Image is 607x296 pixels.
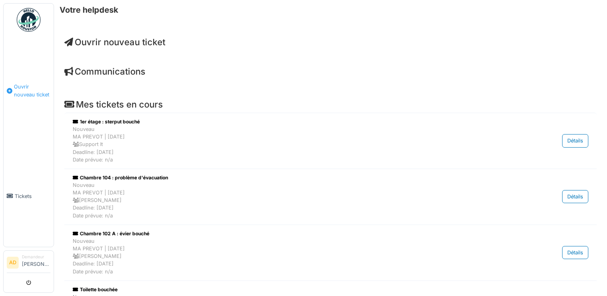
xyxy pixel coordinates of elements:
[562,134,588,147] div: Détails
[562,190,588,203] div: Détails
[64,37,165,47] a: Ouvrir nouveau ticket
[15,192,50,200] span: Tickets
[64,99,597,110] h4: Mes tickets en cours
[71,172,590,221] a: Chambre 104 : problème d'évacuation NouveauMA PREVOT | [DATE] [PERSON_NAME]Deadline: [DATE]Date p...
[73,286,506,293] div: Toilette bouchée
[17,8,41,32] img: Badge_color-CXgf-gQk.svg
[73,174,506,181] div: Chambre 104 : problème d'évacuation
[22,254,50,260] div: Demandeur
[7,257,19,269] li: AD
[22,254,50,271] li: [PERSON_NAME]
[71,228,590,277] a: Chambre 102 A : évier bouché NouveauMA PREVOT | [DATE] [PERSON_NAME]Deadline: [DATE]Date prévue: ...
[64,66,597,77] h4: Communications
[4,145,54,247] a: Tickets
[4,36,54,145] a: Ouvrir nouveau ticket
[73,230,506,237] div: Chambre 102 A : évier bouché
[14,83,50,98] span: Ouvrir nouveau ticket
[73,181,506,219] div: Nouveau MA PREVOT | [DATE] [PERSON_NAME] Deadline: [DATE] Date prévue: n/a
[73,125,506,163] div: Nouveau MA PREVOT | [DATE] Support It Deadline: [DATE] Date prévue: n/a
[562,246,588,259] div: Détails
[71,116,590,165] a: 1er étage : sterput bouché NouveauMA PREVOT | [DATE] Support ItDeadline: [DATE]Date prévue: n/a D...
[60,5,118,15] h6: Votre helpdesk
[73,237,506,275] div: Nouveau MA PREVOT | [DATE] [PERSON_NAME] Deadline: [DATE] Date prévue: n/a
[73,118,506,125] div: 1er étage : sterput bouché
[7,254,50,273] a: AD Demandeur[PERSON_NAME]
